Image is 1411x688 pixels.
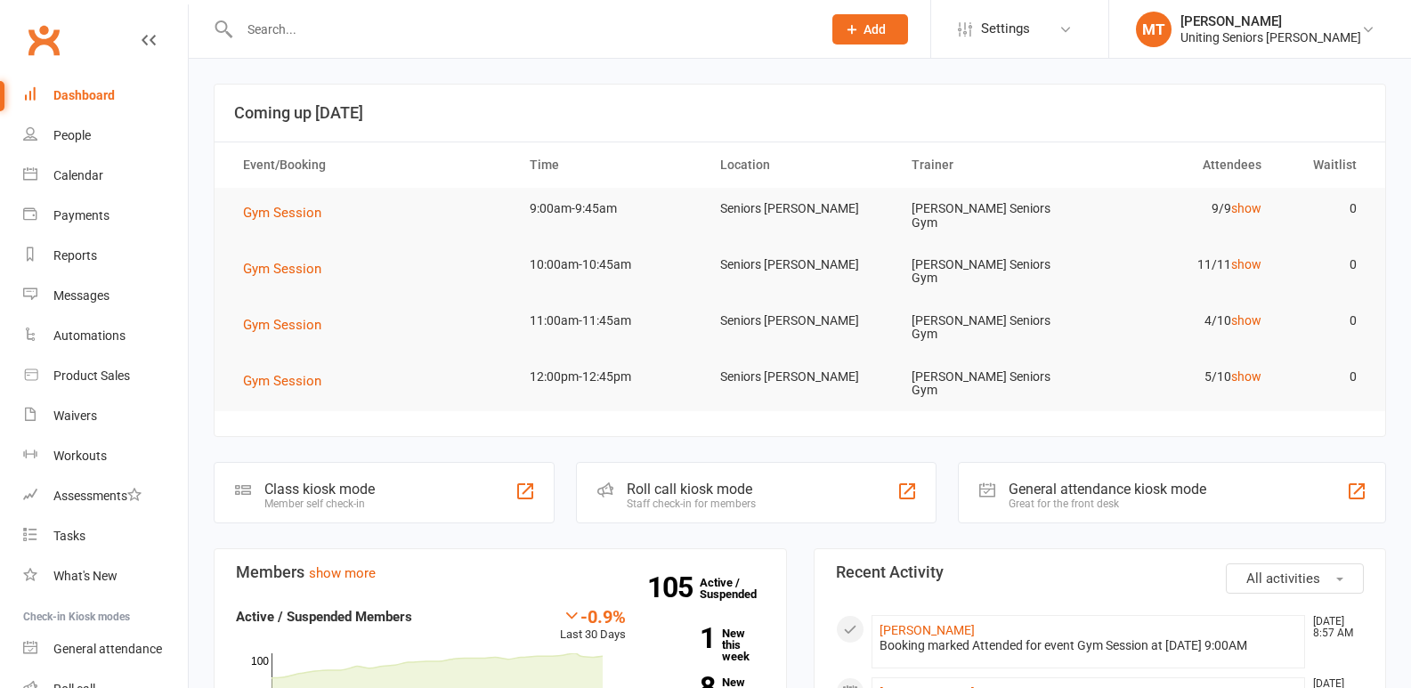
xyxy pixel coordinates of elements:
[23,316,188,356] a: Automations
[53,328,126,343] div: Automations
[243,370,334,392] button: Gym Session
[23,236,188,276] a: Reports
[23,436,188,476] a: Workouts
[896,188,1087,244] td: [PERSON_NAME] Seniors Gym
[1304,616,1363,639] time: [DATE] 8:57 AM
[864,22,886,36] span: Add
[1226,563,1364,594] button: All activities
[981,9,1030,49] span: Settings
[23,196,188,236] a: Payments
[53,642,162,656] div: General attendance
[896,300,1087,356] td: [PERSON_NAME] Seniors Gym
[53,168,103,182] div: Calendar
[1246,571,1320,587] span: All activities
[1277,300,1373,342] td: 0
[264,498,375,510] div: Member self check-in
[1009,481,1206,498] div: General attendance kiosk mode
[704,244,896,286] td: Seniors [PERSON_NAME]
[53,489,142,503] div: Assessments
[700,563,778,613] a: 105Active / Suspended
[1277,188,1373,230] td: 0
[264,481,375,498] div: Class kiosk mode
[53,248,97,263] div: Reports
[243,205,321,221] span: Gym Session
[234,17,809,42] input: Search...
[1086,142,1277,188] th: Attendees
[627,498,756,510] div: Staff check-in for members
[23,629,188,669] a: General attendance kiosk mode
[1277,142,1373,188] th: Waitlist
[243,261,321,277] span: Gym Session
[704,356,896,398] td: Seniors [PERSON_NAME]
[1231,313,1261,328] a: show
[514,188,705,230] td: 9:00am-9:45am
[23,276,188,316] a: Messages
[1180,13,1361,29] div: [PERSON_NAME]
[896,244,1087,300] td: [PERSON_NAME] Seniors Gym
[1086,188,1277,230] td: 9/9
[53,208,109,223] div: Payments
[704,188,896,230] td: Seniors [PERSON_NAME]
[1231,369,1261,384] a: show
[21,18,66,62] a: Clubworx
[1231,257,1261,271] a: show
[23,356,188,396] a: Product Sales
[309,565,376,581] a: show more
[236,563,765,581] h3: Members
[23,556,188,596] a: What's New
[1086,300,1277,342] td: 4/10
[1277,356,1373,398] td: 0
[514,356,705,398] td: 12:00pm-12:45pm
[653,627,765,662] a: 1New this week
[23,396,188,436] a: Waivers
[53,88,115,102] div: Dashboard
[880,638,1298,653] div: Booking marked Attended for event Gym Session at [DATE] 9:00AM
[704,142,896,188] th: Location
[243,202,334,223] button: Gym Session
[53,288,109,303] div: Messages
[23,156,188,196] a: Calendar
[53,569,118,583] div: What's New
[243,373,321,389] span: Gym Session
[1086,356,1277,398] td: 5/10
[836,563,1365,581] h3: Recent Activity
[53,128,91,142] div: People
[23,516,188,556] a: Tasks
[243,314,334,336] button: Gym Session
[704,300,896,342] td: Seniors [PERSON_NAME]
[1136,12,1172,47] div: MT
[880,623,975,637] a: [PERSON_NAME]
[896,142,1087,188] th: Trainer
[23,476,188,516] a: Assessments
[243,258,334,279] button: Gym Session
[227,142,514,188] th: Event/Booking
[23,76,188,116] a: Dashboard
[560,606,626,644] div: Last 30 Days
[627,481,756,498] div: Roll call kiosk mode
[53,449,107,463] div: Workouts
[653,625,715,652] strong: 1
[53,368,130,383] div: Product Sales
[647,574,700,601] strong: 105
[1086,244,1277,286] td: 11/11
[234,104,1366,122] h3: Coming up [DATE]
[1277,244,1373,286] td: 0
[514,142,705,188] th: Time
[896,356,1087,412] td: [PERSON_NAME] Seniors Gym
[560,606,626,626] div: -0.9%
[53,529,85,543] div: Tasks
[1231,201,1261,215] a: show
[236,609,412,625] strong: Active / Suspended Members
[23,116,188,156] a: People
[1180,29,1361,45] div: Uniting Seniors [PERSON_NAME]
[243,317,321,333] span: Gym Session
[514,300,705,342] td: 11:00am-11:45am
[832,14,908,45] button: Add
[53,409,97,423] div: Waivers
[514,244,705,286] td: 10:00am-10:45am
[1009,498,1206,510] div: Great for the front desk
